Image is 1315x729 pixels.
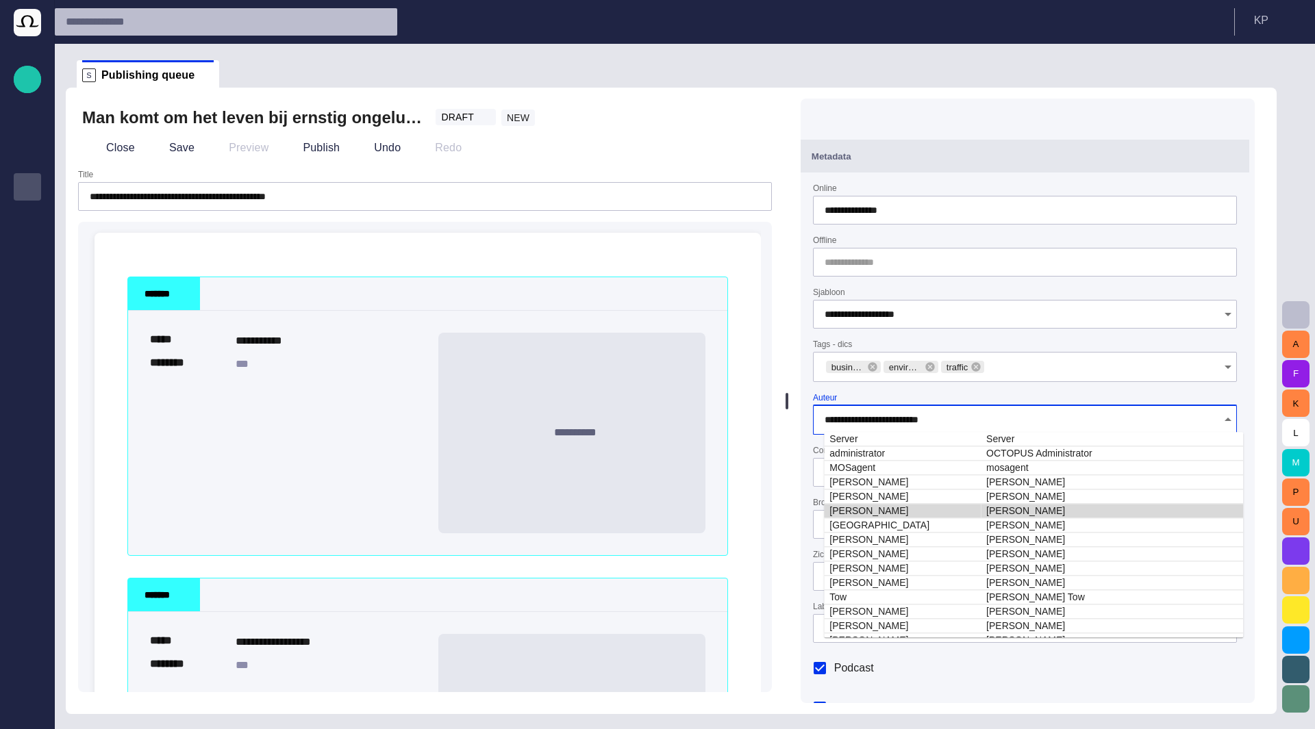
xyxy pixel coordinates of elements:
span: Administration [19,261,36,277]
p: Media [19,233,36,247]
span: AI Assistant [19,452,36,469]
td: [PERSON_NAME] [824,561,981,576]
label: Tags - dics [813,339,852,350]
label: Zichtbaar [813,548,847,560]
div: SPublishing queue [77,60,219,88]
button: Publish [279,136,345,160]
td: [PERSON_NAME] [824,576,981,590]
p: AI Assistant [19,452,36,466]
td: [PERSON_NAME] [824,547,981,561]
td: Server [824,432,981,446]
div: business [826,361,881,373]
td: [PERSON_NAME] [824,533,981,547]
p: Media-test with filter [19,288,36,302]
span: Podcast [834,660,874,676]
span: Editorial Admin [19,398,36,414]
td: [PERSON_NAME] [824,619,981,633]
span: Social Media [19,370,36,387]
td: [PERSON_NAME] [981,475,1243,489]
div: AI Assistant [14,447,41,474]
div: Media [14,228,41,255]
button: L [1282,419,1310,446]
td: Server [981,432,1243,446]
p: Editorial Admin [19,398,36,411]
div: Media-test with filter [14,283,41,310]
td: [PERSON_NAME] [981,576,1243,590]
label: Label website [813,600,863,612]
button: M [1282,449,1310,476]
td: [PERSON_NAME] [981,604,1243,619]
span: Publishing queue [19,179,36,195]
td: [PERSON_NAME] [824,489,981,504]
td: [PERSON_NAME] [981,518,1243,533]
td: [PERSON_NAME] [981,633,1243,648]
label: Title [78,169,93,181]
img: Octopus News Room [14,9,41,36]
span: Story folders [19,151,36,168]
div: environment [884,361,938,373]
span: My OctopusX [19,343,36,359]
button: DRAFT [436,109,496,125]
td: [PERSON_NAME] [981,561,1243,576]
ul: main menu [14,118,41,502]
button: Undo [350,136,405,160]
span: DRAFT [441,110,474,124]
p: Story folders [19,151,36,165]
td: mosagent [981,461,1243,475]
td: [PERSON_NAME] [824,604,981,619]
button: Metadata [801,140,1249,172]
button: U [1282,508,1310,535]
span: [URL][DOMAIN_NAME] [19,425,36,442]
span: Publishing queue [101,68,195,82]
p: Publishing queue [19,179,36,192]
button: K [1282,389,1310,417]
td: [PERSON_NAME] [981,504,1243,518]
span: traffic [941,361,974,374]
button: P [1282,478,1310,506]
p: [URL][DOMAIN_NAME] [19,425,36,439]
p: Social Media [19,370,36,384]
label: Offline [813,235,836,246]
span: Rundowns [19,124,36,140]
button: Close [1218,410,1238,429]
div: Octopus [14,474,41,502]
span: Media [19,233,36,250]
label: Bron [813,496,830,508]
span: NEW [507,111,529,125]
label: Sjabloon [813,287,845,298]
td: [PERSON_NAME] [981,619,1243,633]
p: Administration [19,261,36,274]
span: Niet naar ticker [834,700,908,716]
div: traffic [941,361,985,373]
label: Online [813,183,837,194]
span: [PERSON_NAME]'s media (playout) [19,316,36,332]
h2: Man komt om het leven bij ernstig ongeluk Larserweg [82,107,425,129]
td: administrator [824,446,981,461]
button: F [1282,360,1310,387]
p: K P [1254,12,1268,29]
button: Save [145,136,199,160]
p: [PERSON_NAME]'s media (playout) [19,316,36,329]
button: KP [1243,8,1307,33]
td: OCTOPUS Administrator [981,446,1243,461]
span: Media-test with filter [19,288,36,305]
td: [PERSON_NAME] [981,547,1243,561]
p: Octopus [19,480,36,494]
td: [PERSON_NAME] Tow [981,590,1243,604]
label: Commentaar [813,444,860,456]
span: Octopus [19,480,36,496]
button: Open [1218,305,1238,324]
button: A [1282,331,1310,358]
p: Rundowns [19,124,36,138]
td: MOSagent [824,461,981,475]
td: [PERSON_NAME] [824,504,981,518]
p: My OctopusX [19,343,36,357]
span: Publishing queue KKK [19,206,36,222]
span: Metadata [812,151,851,162]
span: environment [884,361,927,374]
div: [PERSON_NAME]'s media (playout) [14,310,41,337]
p: S [82,68,96,82]
p: Publishing queue KKK [19,206,36,220]
td: [PERSON_NAME] [824,475,981,489]
span: business [826,361,870,374]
